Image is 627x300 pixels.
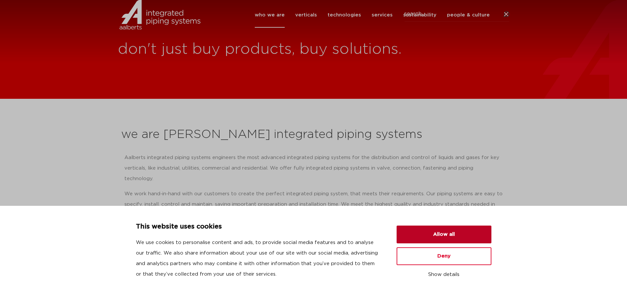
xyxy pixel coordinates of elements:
[397,226,491,243] button: Allow all
[136,237,381,280] p: We use cookies to personalise content and ads, to provide social media features and to analyse ou...
[447,2,490,28] a: people & culture
[327,2,361,28] a: technologies
[121,127,506,143] h2: we are [PERSON_NAME] integrated piping systems
[136,222,381,232] p: This website uses cookies
[255,2,490,28] nav: Menu
[372,2,393,28] a: services
[124,189,503,220] p: We work hand-in-hand with our customers to create the perfect integrated piping system, that meet...
[295,2,317,28] a: verticals
[397,247,491,265] button: Deny
[397,269,491,280] button: Show details
[403,2,436,28] a: sustainability
[124,152,503,184] p: Aalberts integrated piping systems engineers the most advanced integrated piping systems for the ...
[255,2,285,28] a: who we are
